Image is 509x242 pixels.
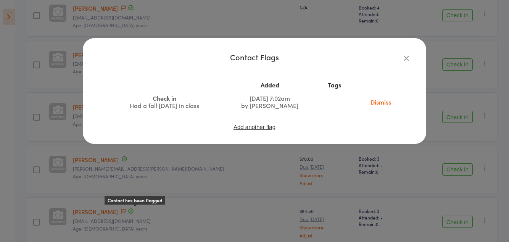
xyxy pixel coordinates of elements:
[222,78,318,92] th: Added
[112,102,217,109] div: Had a fall [DATE] in class
[98,53,411,61] div: Contact Flags
[233,124,276,130] button: Add another flag
[222,92,318,112] td: [DATE] 7:02am by [PERSON_NAME]
[318,78,351,92] th: Tags
[153,94,176,102] span: Check in
[365,98,397,106] a: Dismiss this flag
[105,196,165,205] div: Contact has been flagged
